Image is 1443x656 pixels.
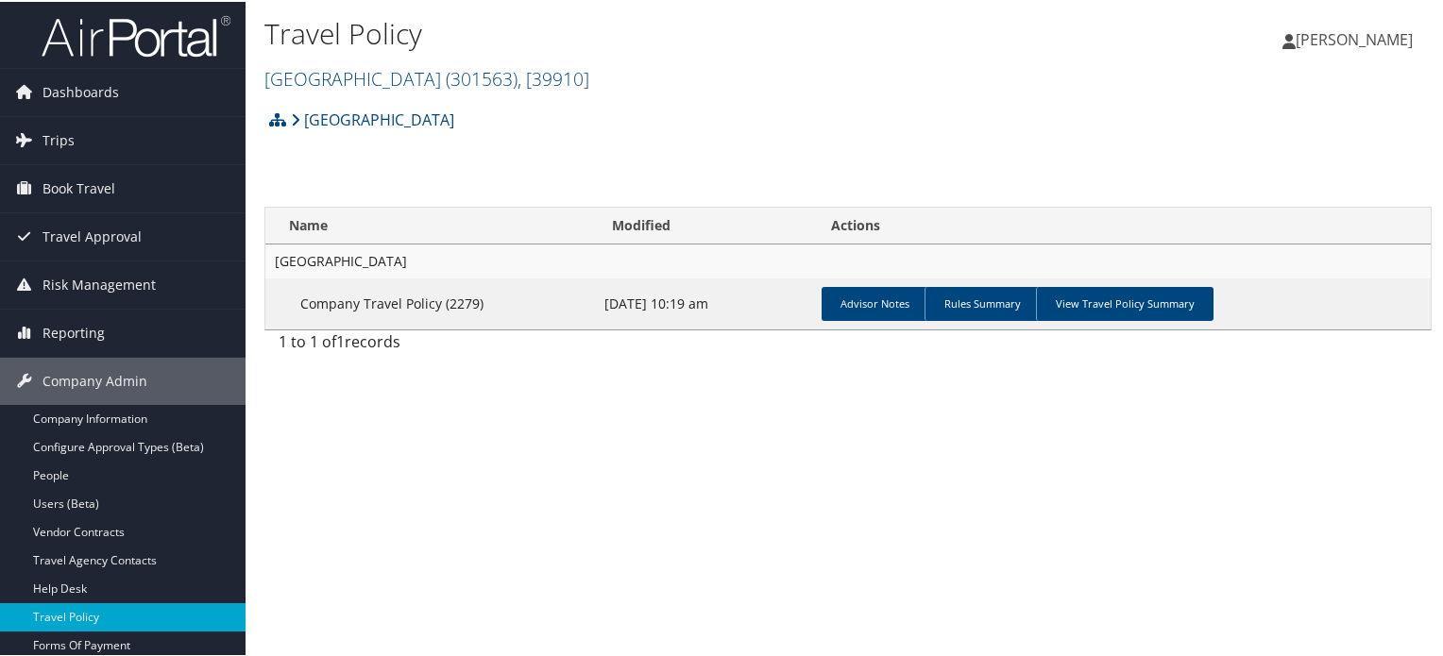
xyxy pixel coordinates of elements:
th: Name: activate to sort column ascending [265,206,595,243]
a: View Travel Policy Summary [1036,285,1214,319]
span: 1 [336,329,345,350]
td: [GEOGRAPHIC_DATA] [265,243,1431,277]
a: [GEOGRAPHIC_DATA] [264,64,589,90]
span: Reporting [42,308,105,355]
span: Book Travel [42,163,115,210]
span: Company Admin [42,356,147,403]
a: Advisor Notes [822,285,928,319]
a: Rules Summary [925,285,1040,319]
span: Risk Management [42,260,156,307]
span: Dashboards [42,67,119,114]
div: 1 to 1 of records [279,328,542,361]
td: [DATE] 10:19 am [595,277,814,328]
th: Actions [814,206,1431,243]
span: , [ 39910 ] [518,64,589,90]
th: Modified: activate to sort column ascending [595,206,814,243]
span: [PERSON_NAME] [1296,27,1413,48]
a: [GEOGRAPHIC_DATA] [291,99,454,137]
span: Travel Approval [42,211,142,259]
img: airportal-logo.png [42,12,230,57]
td: Company Travel Policy (2279) [265,277,595,328]
span: Trips [42,115,75,162]
h1: Travel Policy [264,12,1043,52]
a: [PERSON_NAME] [1282,9,1432,66]
span: ( 301563 ) [446,64,518,90]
